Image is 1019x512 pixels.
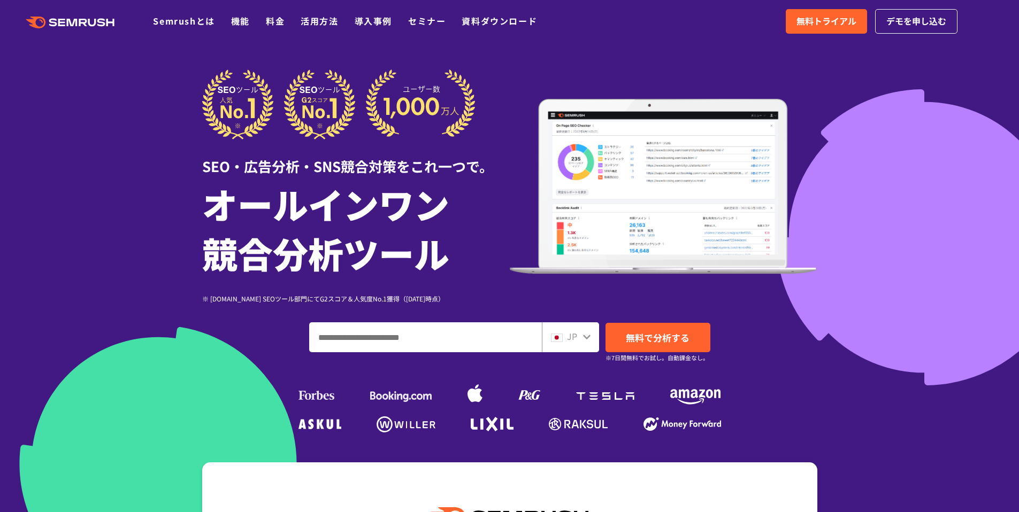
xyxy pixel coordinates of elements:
[202,139,510,176] div: SEO・広告分析・SNS競合対策をこれ一つで。
[786,9,867,34] a: 無料トライアル
[606,323,710,352] a: 無料で分析する
[408,14,446,27] a: セミナー
[202,293,510,304] div: ※ [DOMAIN_NAME] SEOツール部門にてG2スコア＆人気度No.1獲得（[DATE]時点）
[153,14,214,27] a: Semrushとは
[202,179,510,277] h1: オールインワン 競合分析ツール
[310,323,541,352] input: ドメイン、キーワードまたはURLを入力してください
[231,14,250,27] a: 機能
[355,14,392,27] a: 導入事例
[886,14,946,28] span: デモを申し込む
[875,9,957,34] a: デモを申し込む
[266,14,285,27] a: 料金
[301,14,338,27] a: 活用方法
[796,14,856,28] span: 無料トライアル
[462,14,537,27] a: 資料ダウンロード
[606,353,709,363] small: ※7日間無料でお試し。自動課金なし。
[626,331,689,344] span: 無料で分析する
[567,330,577,343] span: JP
